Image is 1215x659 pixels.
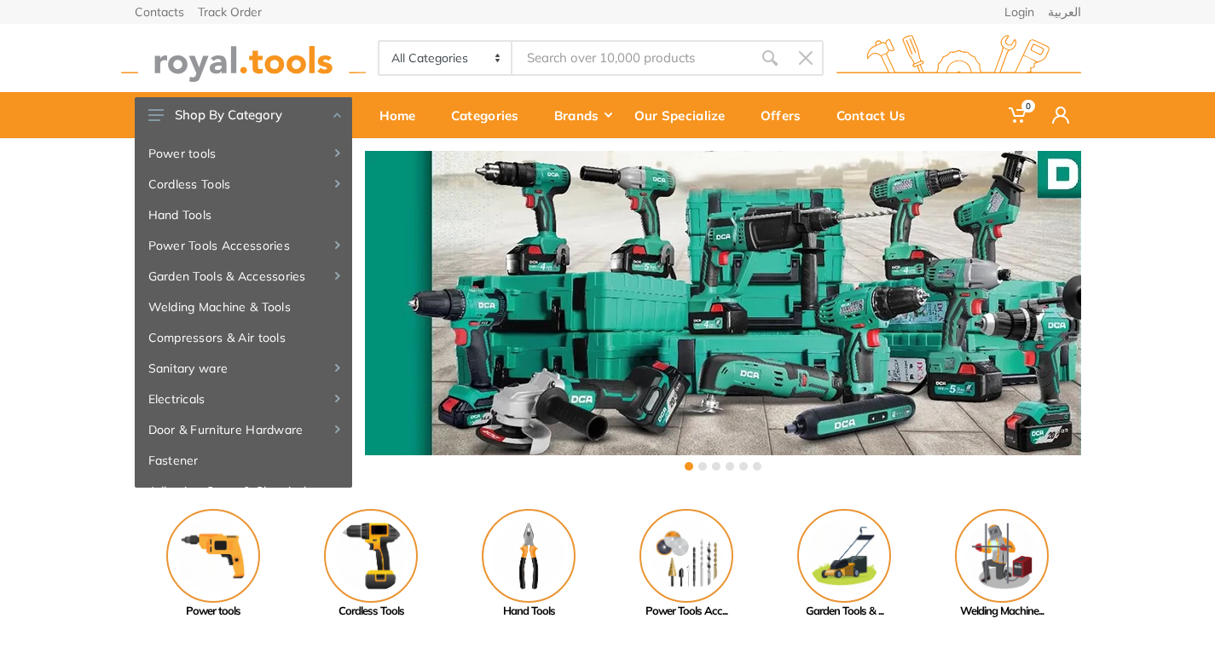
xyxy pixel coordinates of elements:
[542,97,622,133] div: Brands
[766,509,923,620] a: Garden Tools & ...
[997,92,1040,138] a: 0
[367,92,439,138] a: Home
[749,92,824,138] a: Offers
[292,603,450,620] div: Cordless Tools
[439,92,542,138] a: Categories
[608,509,766,620] a: Power Tools Acc...
[135,199,352,230] a: Hand Tools
[198,6,262,18] a: Track Order
[135,445,352,476] a: Fastener
[1004,6,1034,18] a: Login
[450,603,608,620] div: Hand Tools
[379,42,513,74] select: Category
[135,138,352,169] a: Power tools
[749,97,824,133] div: Offers
[439,97,542,133] div: Categories
[450,509,608,620] a: Hand Tools
[512,40,751,76] input: Site search
[135,476,352,506] a: Adhesive, Spray & Chemical
[135,6,184,18] a: Contacts
[121,35,366,82] img: royal.tools Logo
[824,97,929,133] div: Contact Us
[135,603,292,620] div: Power tools
[836,35,1081,82] img: royal.tools Logo
[135,169,352,199] a: Cordless Tools
[923,603,1081,620] div: Welding Machine...
[135,292,352,322] a: Welding Machine & Tools
[824,92,929,138] a: Contact Us
[622,92,749,138] a: Our Specialize
[955,509,1049,603] img: Royal - Welding Machine & Tools
[608,603,766,620] div: Power Tools Acc...
[367,97,439,133] div: Home
[622,97,749,133] div: Our Specialize
[1048,6,1081,18] a: العربية
[766,603,923,620] div: Garden Tools & ...
[1021,100,1035,113] span: 0
[135,97,352,133] button: Shop By Category
[135,230,352,261] a: Power Tools Accessories
[135,261,352,292] a: Garden Tools & Accessories
[135,414,352,445] a: Door & Furniture Hardware
[923,509,1081,620] a: Welding Machine...
[135,384,352,414] a: Electricals
[135,322,352,353] a: Compressors & Air tools
[324,509,418,603] img: Royal - Cordless Tools
[292,509,450,620] a: Cordless Tools
[135,509,292,620] a: Power tools
[639,509,733,603] img: Royal - Power Tools Accessories
[797,509,891,603] img: Royal - Garden Tools & Accessories
[482,509,576,603] img: Royal - Hand Tools
[135,353,352,384] a: Sanitary ware
[166,509,260,603] img: Royal - Power tools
